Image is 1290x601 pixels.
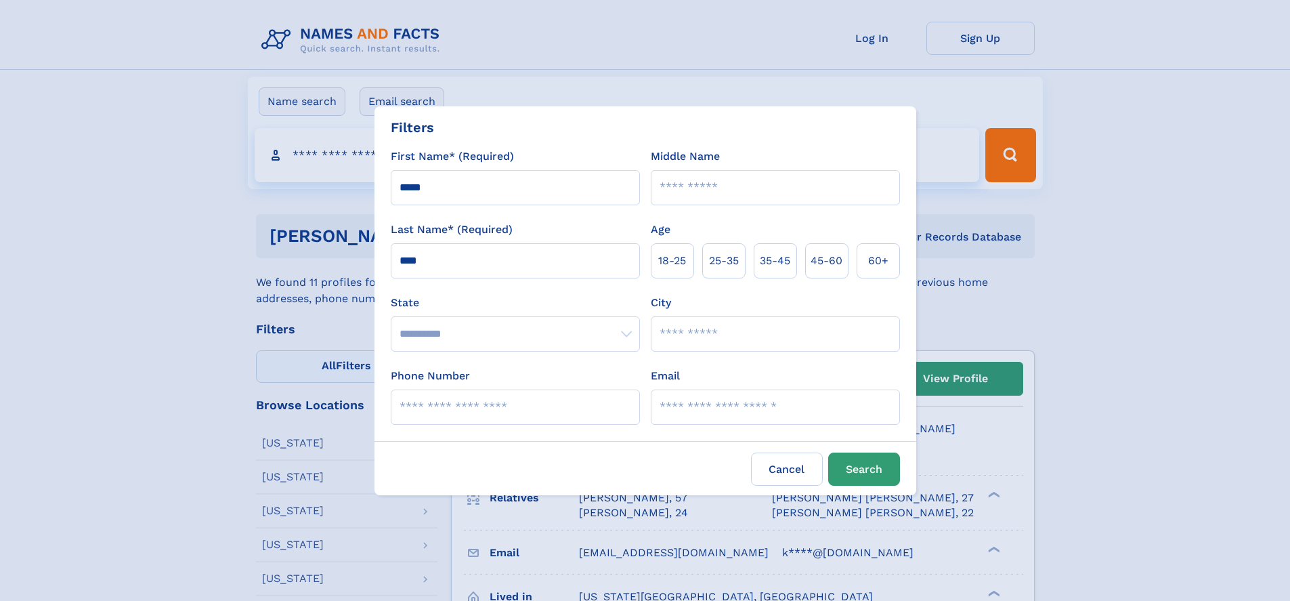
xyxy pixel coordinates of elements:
span: 60+ [868,253,888,269]
button: Search [828,453,900,486]
label: State [391,295,640,311]
span: 18‑25 [658,253,686,269]
label: Email [651,368,680,384]
div: Filters [391,117,434,138]
span: 45‑60 [811,253,842,269]
span: 35‑45 [760,253,790,269]
label: City [651,295,671,311]
label: Last Name* (Required) [391,222,513,238]
label: Cancel [751,453,823,486]
label: Age [651,222,670,238]
span: 25‑35 [709,253,739,269]
label: Phone Number [391,368,470,384]
label: Middle Name [651,148,720,165]
label: First Name* (Required) [391,148,514,165]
